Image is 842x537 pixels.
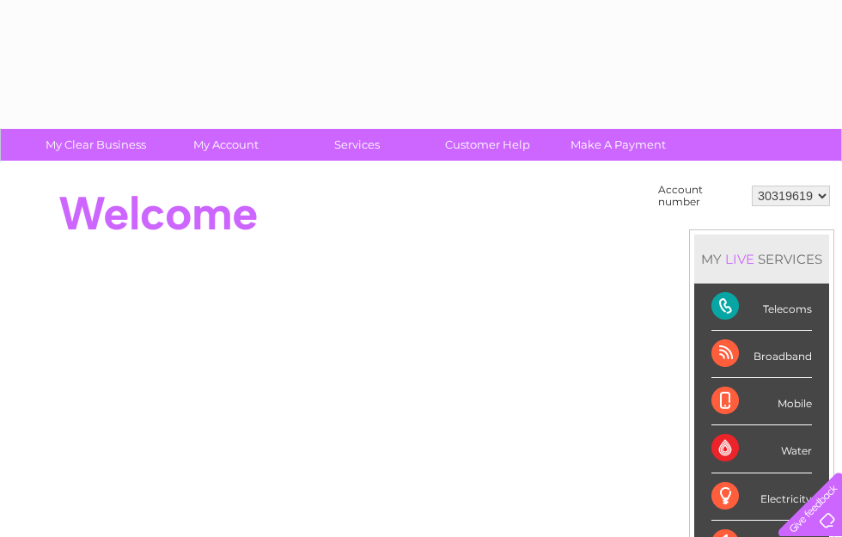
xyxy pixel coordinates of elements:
[711,425,812,473] div: Water
[694,235,829,284] div: MY SERVICES
[156,129,297,161] a: My Account
[711,378,812,425] div: Mobile
[654,180,747,212] td: Account number
[711,473,812,521] div: Electricity
[286,129,428,161] a: Services
[722,251,758,267] div: LIVE
[547,129,689,161] a: Make A Payment
[25,129,167,161] a: My Clear Business
[711,331,812,378] div: Broadband
[417,129,558,161] a: Customer Help
[711,284,812,331] div: Telecoms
